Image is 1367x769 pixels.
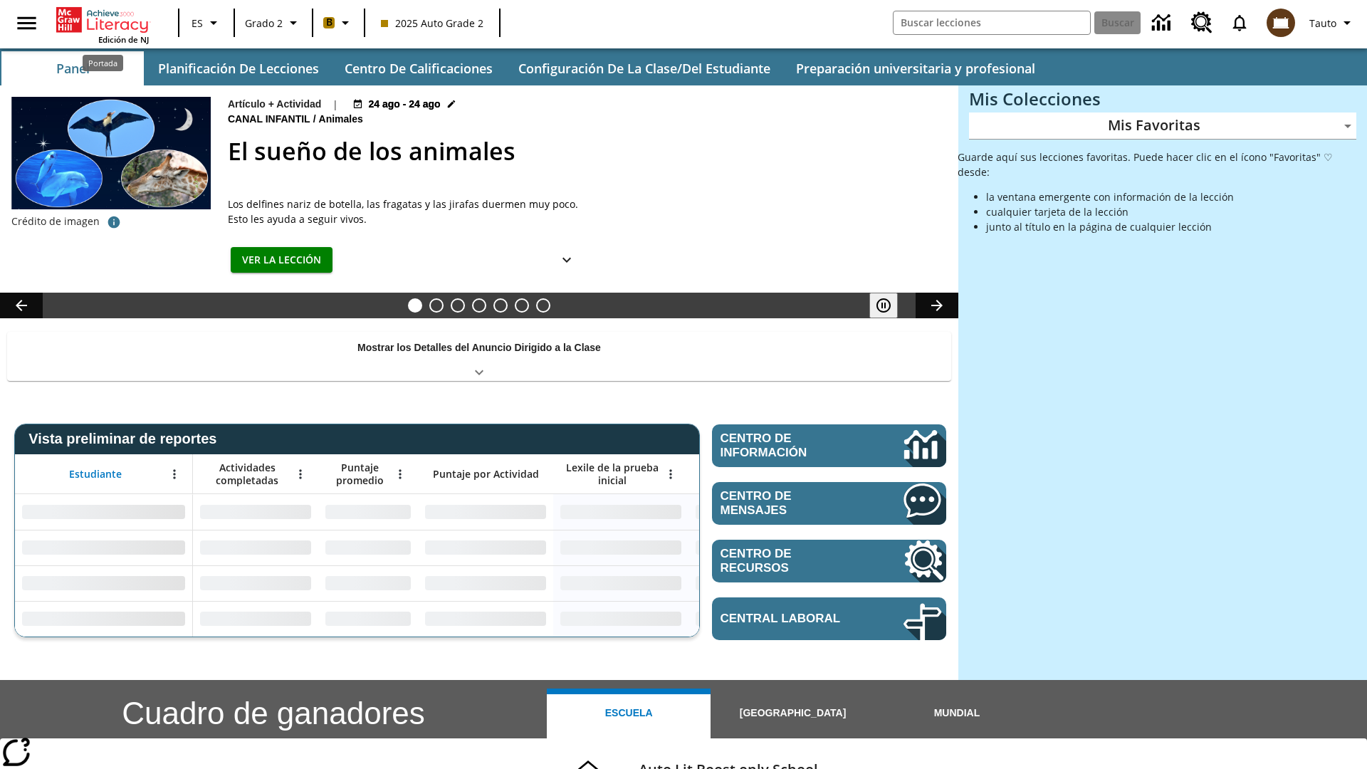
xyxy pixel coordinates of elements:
button: Diapositiva 2 Llevar el cine a la dimensión X [429,298,444,313]
a: Portada [56,6,149,34]
button: Abrir menú [660,464,681,485]
img: avatar image [1267,9,1295,37]
li: cualquier tarjeta de la lección [986,204,1356,219]
span: / [313,113,316,125]
button: Abrir menú [164,464,185,485]
img: Fotos de una fragata, dos delfines nariz de botella y una jirafa sobre un fondo de noche estrellada [11,97,211,209]
button: [GEOGRAPHIC_DATA] [711,689,874,738]
div: Sin datos, [318,601,418,637]
span: Grado 2 [245,16,283,31]
button: Ver la lección [231,247,332,273]
div: Sin datos, [318,494,418,530]
a: Central laboral [712,597,946,640]
span: Puntaje por Actividad [433,468,539,481]
span: 24 ago - 24 ago [369,97,441,112]
p: Artículo + Actividad [228,97,321,112]
li: junto al título en la página de cualquier lección [986,219,1356,234]
div: Sin datos, [193,530,318,565]
span: Estudiante [69,468,122,481]
button: Ver más [552,247,581,273]
button: Boost El color de la clase es anaranjado claro. Cambiar el color de la clase. [318,10,360,36]
span: Animales [319,112,366,127]
span: Actividades completadas [200,461,294,487]
span: Vista preliminar de reportes [28,431,224,447]
span: Lexile de la prueba inicial [560,461,664,487]
div: Sin datos, [193,601,318,637]
h2: El sueño de los animales [228,133,941,169]
button: Diapositiva 7 Una idea, mucho trabajo [536,298,550,313]
div: Sin datos, [688,530,824,565]
button: Grado: Grado 2, Elige un grado [239,10,308,36]
div: Sin datos, [318,565,418,601]
span: ES [192,16,203,31]
button: Escuela [547,689,711,738]
p: Guarde aquí sus lecciones favoritas. Puede hacer clic en el ícono "Favoritas" ♡ desde: [958,150,1356,179]
p: Crédito de imagen [11,214,100,229]
div: Mostrar los Detalles del Anuncio Dirigido a la Clase [7,332,951,381]
span: Edición de NJ [98,34,149,45]
button: Diapositiva 6 ¿Cuál es la gran idea? [515,298,529,313]
button: Lenguaje: ES, Selecciona un idioma [184,10,229,36]
span: Canal Infantil [228,112,313,127]
button: Planificación de lecciones [147,51,330,85]
div: Sin datos, [193,565,318,601]
a: Notificaciones [1221,4,1258,41]
span: Tauto [1309,16,1336,31]
span: Central laboral [721,612,861,626]
p: Mostrar los Detalles del Anuncio Dirigido a la Clase [357,340,601,355]
span: Centro de mensajes [721,489,861,518]
div: Sin datos, [688,601,824,637]
li: la ventana emergente con información de la lección [986,189,1356,204]
div: Portada [83,55,123,71]
span: Centro de recursos [721,547,861,575]
button: Carrusel de lecciones, seguir [916,293,958,318]
span: Puntaje promedio [325,461,394,487]
a: Centro de recursos, Se abrirá en una pestaña nueva. [712,540,946,582]
span: | [332,97,338,112]
span: B [326,14,332,31]
button: Panel [1,51,144,85]
div: Pausar [869,293,912,318]
button: Configuración de la clase/del estudiante [507,51,782,85]
button: Diapositiva 4 Modas que pasaron de moda [472,298,486,313]
button: Pausar [869,293,898,318]
a: Centro de información [1143,4,1183,43]
button: Diapositiva 3 ¿Lo quieres con papas fritas? [451,298,465,313]
div: Portada [56,4,149,45]
a: Centro de mensajes [712,482,946,525]
button: Centro de calificaciones [333,51,504,85]
span: 2025 Auto Grade 2 [381,16,483,31]
button: Crédito de imagen: Logorilla/Getty Images (fondo); slowmotiongli/iStock/Getty Images Plus (delfin... [100,209,128,235]
div: Los delfines nariz de botella, las fragatas y las jirafas duermen muy poco. Esto les ayuda a segu... [228,197,584,226]
a: Centro de información [712,424,946,467]
button: Abrir menú [389,464,411,485]
button: Preparación universitaria y profesional [785,51,1047,85]
button: Perfil/Configuración [1304,10,1361,36]
button: Mundial [875,689,1039,738]
button: 24 ago - 24 ago Elegir fechas [350,97,459,112]
span: Centro de información [721,431,855,460]
h3: Mis Colecciones [969,89,1356,109]
button: Escoja un nuevo avatar [1258,4,1304,41]
div: Mis Favoritas [969,113,1356,140]
div: Sin datos, [688,565,824,601]
button: Diapositiva 5 ¿Los autos del futuro? [493,298,508,313]
a: Centro de recursos, Se abrirá en una pestaña nueva. [1183,4,1221,42]
div: Sin datos, [688,494,824,530]
input: Buscar campo [894,11,1090,34]
button: Diapositiva 1 El sueño de los animales [408,298,422,313]
div: Sin datos, [318,530,418,565]
div: Sin datos, [193,494,318,530]
button: Abrir menú [290,464,311,485]
button: Abrir el menú lateral [6,2,48,44]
